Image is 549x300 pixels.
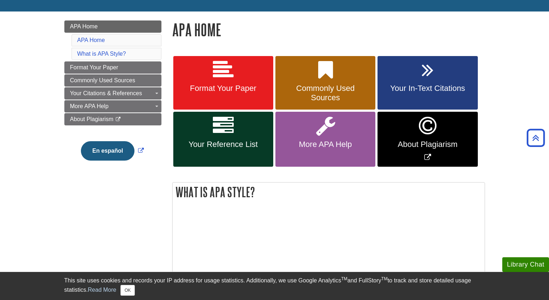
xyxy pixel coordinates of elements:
[77,37,105,43] a: APA Home
[64,87,161,100] a: Your Citations & References
[70,23,98,29] span: APA Home
[70,90,142,96] span: Your Citations & References
[179,140,268,149] span: Your Reference List
[172,20,485,39] h1: APA Home
[88,287,116,293] a: Read More
[70,103,109,109] span: More APA Help
[502,257,549,272] button: Library Chat
[275,56,375,110] a: Commonly Used Sources
[64,100,161,112] a: More APA Help
[179,84,268,93] span: Format Your Paper
[115,117,121,122] i: This link opens in a new window
[77,51,126,57] a: What is APA Style?
[79,148,146,154] a: Link opens in new window
[173,183,485,202] h2: What is APA Style?
[64,113,161,125] a: About Plagiarism
[81,141,134,161] button: En español
[173,56,273,110] a: Format Your Paper
[64,276,485,296] div: This site uses cookies and records your IP address for usage statistics. Additionally, we use Goo...
[64,74,161,87] a: Commonly Used Sources
[281,84,370,102] span: Commonly Used Sources
[120,285,134,296] button: Close
[341,276,347,281] sup: TM
[381,276,388,281] sup: TM
[70,64,118,70] span: Format Your Paper
[378,56,477,110] a: Your In-Text Citations
[64,20,161,173] div: Guide Page Menu
[64,61,161,74] a: Format Your Paper
[281,140,370,149] span: More APA Help
[524,133,547,143] a: Back to Top
[70,116,114,122] span: About Plagiarism
[173,112,273,167] a: Your Reference List
[275,112,375,167] a: More APA Help
[383,140,472,149] span: About Plagiarism
[64,20,161,33] a: APA Home
[70,77,135,83] span: Commonly Used Sources
[378,112,477,167] a: Link opens in new window
[383,84,472,93] span: Your In-Text Citations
